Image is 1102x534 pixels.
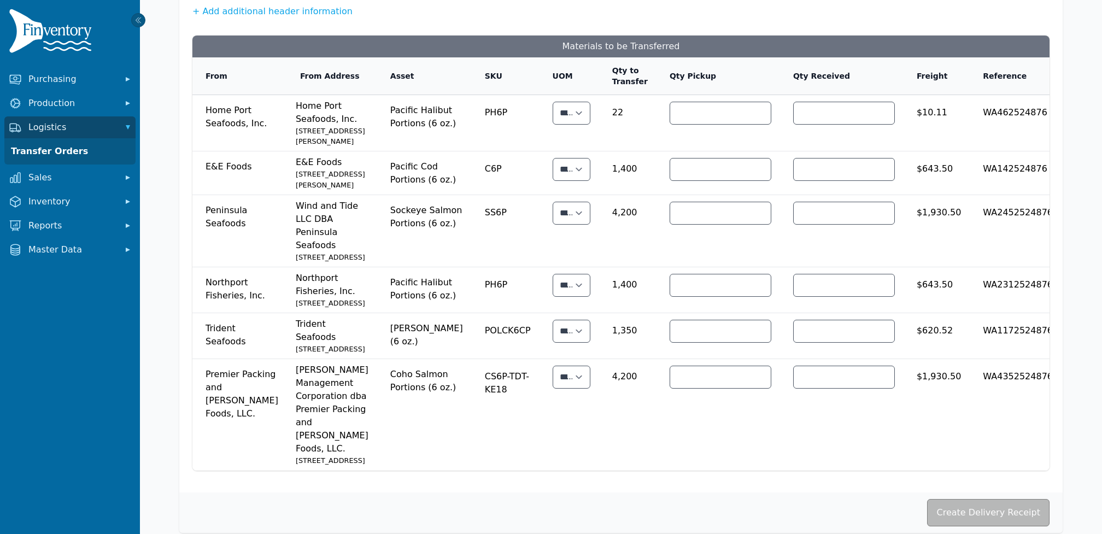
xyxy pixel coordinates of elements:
small: [STREET_ADDRESS] [296,298,368,308]
span: [PERSON_NAME] Management Corporation dba Premier Packing and [PERSON_NAME] Foods, LLC. [296,365,368,466]
td: WA142524876 [970,151,1062,195]
small: [STREET_ADDRESS][PERSON_NAME] [296,126,368,146]
span: Pacific Halibut Portions (6 oz.) [390,99,463,130]
th: Reference [970,57,1062,95]
button: Inventory [4,191,136,213]
span: Inventory [28,195,116,208]
td: PH6P [472,95,540,151]
button: Purchasing [4,68,136,90]
td: $1,930.50 [904,359,970,471]
span: Pacific Cod Portions (6 oz.) [390,156,463,186]
th: Qty Pickup [656,57,780,95]
td: PH6P [472,267,540,313]
td: $10.11 [904,95,970,151]
span: 1,400 [612,156,648,175]
span: Trident Seafoods [206,318,278,348]
span: Sales [28,171,116,184]
span: Northport Fisheries, Inc. [296,273,368,308]
span: 1,400 [612,272,648,291]
small: [STREET_ADDRESS] [296,344,368,354]
th: SKU [472,57,540,95]
th: Qty to Transfer [599,57,656,95]
a: Transfer Orders [7,140,133,162]
button: Master Data [4,239,136,261]
td: $1,930.50 [904,195,970,267]
span: Purchasing [28,73,116,86]
button: + Add additional header information [192,5,353,18]
span: E&E Foods [296,157,368,190]
td: WA2312524876 [970,267,1062,313]
span: Peninsula Seafoods [206,199,278,230]
h3: Materials to be Transferred [192,36,1050,57]
span: [PERSON_NAME] (6 oz.) [390,318,463,348]
span: E&E Foods [206,156,278,173]
span: Production [28,97,116,110]
td: $643.50 [904,151,970,195]
span: Reports [28,219,116,232]
td: $643.50 [904,267,970,313]
th: Freight [904,57,970,95]
span: Premier Packing and [PERSON_NAME] Foods, LLC. [206,363,278,420]
td: WA2452524876 [970,195,1062,267]
td: C6P [472,151,540,195]
th: Qty Received [780,57,904,95]
td: POLCK6CP [472,313,540,359]
span: Coho Salmon Portions (6 oz.) [390,363,463,394]
td: SS6P [472,195,540,267]
span: Wind and Tide LLC DBA Peninsula Seafoods [296,201,368,262]
button: Sales [4,167,136,189]
span: Home Port Seafoods, Inc. [296,101,368,146]
span: Home Port Seafoods, Inc. [206,99,278,130]
small: [STREET_ADDRESS] [296,455,368,466]
span: Northport Fisheries, Inc. [206,272,278,302]
button: Reports [4,215,136,237]
span: 22 [612,99,648,119]
span: 4,200 [612,363,648,383]
img: Finventory [9,9,96,57]
span: Logistics [28,121,116,134]
small: [STREET_ADDRESS] [296,252,368,262]
button: Logistics [4,116,136,138]
td: WA4352524876 [970,359,1062,471]
td: CS6P-TDT-KE18 [472,359,540,471]
button: Production [4,92,136,114]
th: From Address [287,57,377,95]
th: UOM [540,57,599,95]
span: Trident Seafoods [296,319,368,354]
span: Pacific Halibut Portions (6 oz.) [390,272,463,302]
td: WA1172524876 [970,313,1062,359]
td: $620.52 [904,313,970,359]
td: WA462524876 [970,95,1062,151]
span: 4,200 [612,199,648,219]
span: 1,350 [612,318,648,337]
span: Sockeye Salmon Portions (6 oz.) [390,199,463,230]
button: Create Delivery Receipt [927,499,1050,526]
th: Asset [377,57,472,95]
small: [STREET_ADDRESS][PERSON_NAME] [296,169,368,190]
span: Master Data [28,243,116,256]
th: From [192,57,287,95]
